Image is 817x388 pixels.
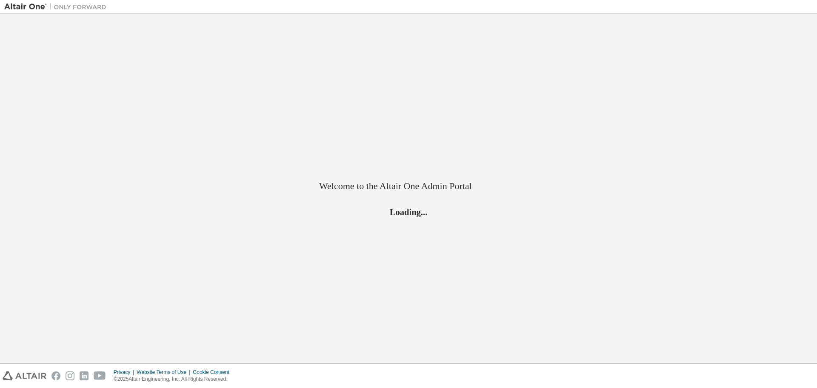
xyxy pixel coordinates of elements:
[3,371,46,380] img: altair_logo.svg
[319,180,498,192] h2: Welcome to the Altair One Admin Portal
[319,206,498,217] h2: Loading...
[80,371,89,380] img: linkedin.svg
[193,369,234,376] div: Cookie Consent
[66,371,74,380] img: instagram.svg
[4,3,111,11] img: Altair One
[51,371,60,380] img: facebook.svg
[114,369,137,376] div: Privacy
[94,371,106,380] img: youtube.svg
[137,369,193,376] div: Website Terms of Use
[114,376,234,383] p: © 2025 Altair Engineering, Inc. All Rights Reserved.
